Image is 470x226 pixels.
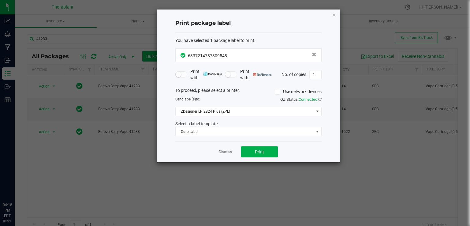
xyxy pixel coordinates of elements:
span: 6337214787309548 [188,53,227,58]
span: You have selected 1 package label to print [175,38,254,43]
button: Print [241,146,278,157]
a: Dismiss [219,149,232,155]
span: Cure Label [176,127,314,136]
span: label(s) [184,97,196,101]
img: mark_magic_cybra.png [203,72,222,76]
span: QZ Status: [280,97,322,102]
img: bartender.png [253,73,272,76]
div: : [175,37,322,44]
h4: Print package label [175,19,322,27]
label: Use network devices [275,89,322,95]
span: Send to: [175,97,200,101]
span: Print [255,149,264,154]
div: Select a label template. [171,121,326,127]
span: ZDesigner LP 2824 Plus (ZPL) [176,107,314,116]
span: Connected [299,97,317,102]
span: Print with [190,68,222,81]
iframe: Resource center [6,177,24,195]
span: Print with [240,68,272,81]
span: No. of copies [282,72,306,77]
span: In Sync [181,52,186,58]
div: To proceed, please select a printer. [171,87,326,96]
